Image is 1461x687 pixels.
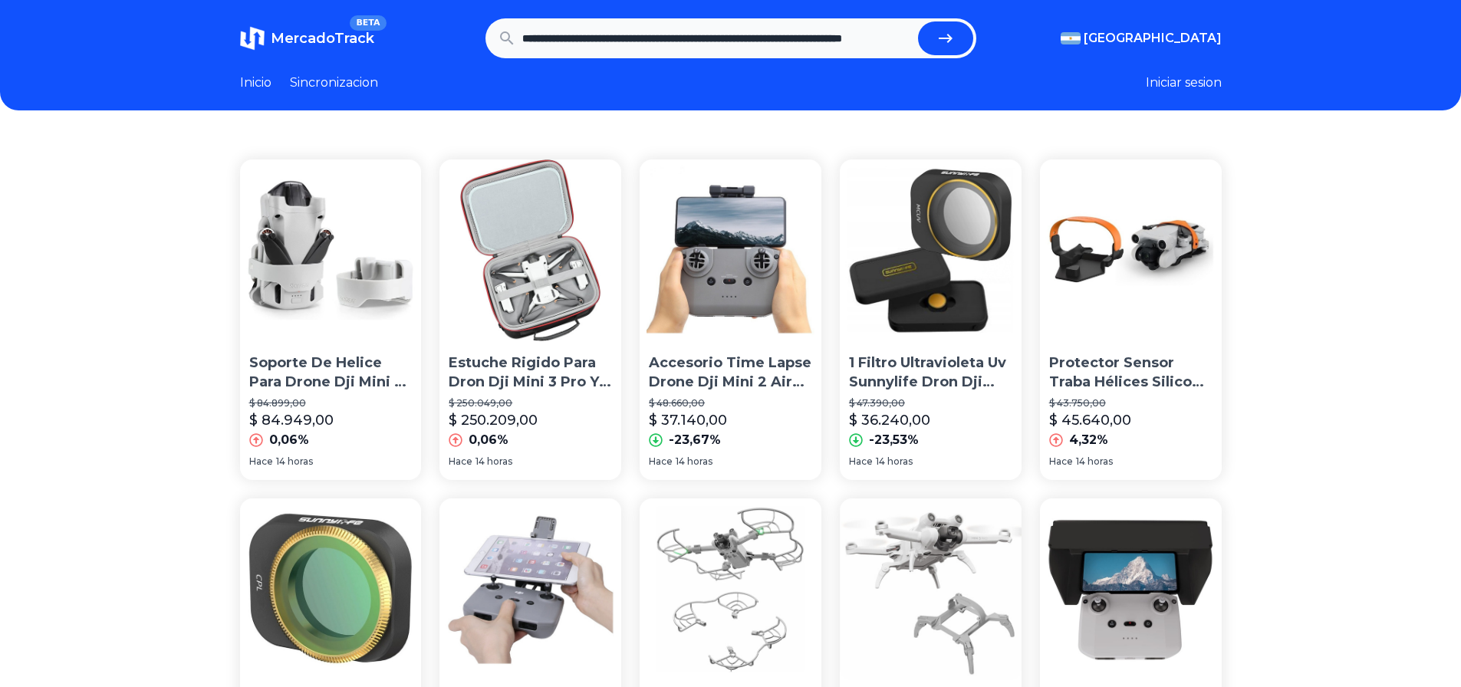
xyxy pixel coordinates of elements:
p: $ 36.240,00 [849,409,930,431]
img: Estuche Rigido Para Dron Dji Mini 3 Pro Y Accesorios [439,159,621,341]
p: $ 250.049,00 [449,397,612,409]
p: $ 47.390,00 [849,397,1012,409]
span: 14 horas [676,455,712,468]
button: [GEOGRAPHIC_DATA] [1061,29,1222,48]
span: Hace [249,455,273,468]
span: 14 horas [1076,455,1113,468]
span: Hace [449,455,472,468]
p: 4,32% [1069,431,1108,449]
p: $ 84.949,00 [249,409,334,431]
img: 1 Filtro Polarizador Cpl Sunnylife Para Dron Dji Mini 3 Pro [240,498,422,680]
p: $ 84.899,00 [249,397,413,409]
img: Soporte Tablet Dron Dji Mini 2 Air 2 Air 2s Mavic 3 Mini 3 [439,498,621,680]
p: Accesorio Time Lapse Drone Dji Mini 2 Air 2s Mini3 Mavic 3 [649,353,812,392]
span: [GEOGRAPHIC_DATA] [1084,29,1222,48]
a: Inicio [240,74,271,92]
span: 14 horas [475,455,512,468]
img: Parasol Dron Dji Mini 2, Air 2, Air 2s, Mini 3 Pro, Mavic 3 [1040,498,1222,680]
p: 0,06% [469,431,508,449]
img: Extension Tren De Aterrizaje Dron Dji Mini 3 Pro [840,498,1022,680]
p: -23,53% [869,431,919,449]
p: $ 48.660,00 [649,397,812,409]
p: 1 Filtro Ultravioleta Uv Sunnylife Dron Dji Mini 3 Pro [849,353,1012,392]
img: MercadoTrack [240,26,265,51]
p: -23,67% [669,431,721,449]
a: Estuche Rigido Para Dron Dji Mini 3 Pro Y AccesoriosEstuche Rigido Para Dron Dji Mini 3 Pro Y Acc... [439,159,621,480]
img: 1 Filtro Ultravioleta Uv Sunnylife Dron Dji Mini 3 Pro [840,159,1022,341]
a: Soporte De Helice Para Drone Dji Mini 3 Pro RcSoporte De Helice Para Drone Dji Mini 3 Pro Rc$ 84.... [240,159,422,480]
a: 1 Filtro Ultravioleta Uv Sunnylife Dron Dji Mini 3 Pro 1 Filtro Ultravioleta Uv Sunnylife Dron Dj... [840,159,1022,480]
span: 14 horas [276,455,313,468]
span: Hace [849,455,873,468]
p: 0,06% [269,431,309,449]
p: $ 250.209,00 [449,409,538,431]
p: $ 45.640,00 [1049,409,1131,431]
span: 14 horas [876,455,913,468]
p: Soporte De Helice Para Drone Dji Mini 3 Pro Rc [249,353,413,392]
a: MercadoTrackBETA [240,26,374,51]
span: Hace [1049,455,1073,468]
p: $ 37.140,00 [649,409,727,431]
a: Sincronizacion [290,74,378,92]
p: $ 43.750,00 [1049,397,1213,409]
a: Protector Sensor Traba Hélices Silicona Dron Dji Mini 3 ProProtector Sensor Traba Hélices Silicon... [1040,159,1222,480]
img: Protector Sensor Traba Hélices Silicona Dron Dji Mini 3 Pro [1040,159,1222,341]
img: Protector De Hélices Dron Dji Mini 3 Pro [640,498,821,680]
img: Accesorio Time Lapse Drone Dji Mini 2 Air 2s Mini3 Mavic 3 [640,159,821,341]
img: Soporte De Helice Para Drone Dji Mini 3 Pro Rc [240,159,422,341]
span: Hace [649,455,673,468]
span: BETA [350,15,386,31]
p: Estuche Rigido Para Dron Dji Mini 3 Pro Y Accesorios [449,353,612,392]
p: Protector Sensor Traba Hélices Silicona Dron Dji Mini 3 Pro [1049,353,1213,392]
span: MercadoTrack [271,30,374,47]
button: Iniciar sesion [1146,74,1222,92]
a: Accesorio Time Lapse Drone Dji Mini 2 Air 2s Mini3 Mavic 3Accesorio Time Lapse Drone Dji Mini 2 A... [640,159,821,480]
img: Argentina [1061,32,1081,44]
